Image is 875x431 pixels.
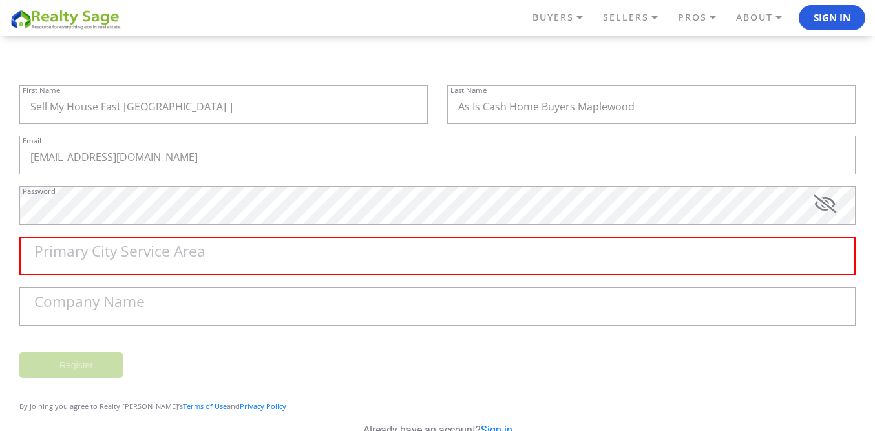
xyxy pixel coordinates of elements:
[240,401,286,411] a: Privacy Policy
[450,87,487,94] label: Last Name
[23,137,41,144] label: Email
[675,6,733,28] a: PROS
[733,6,799,28] a: ABOUT
[600,6,675,28] a: SELLERS
[23,187,56,194] label: Password
[23,87,60,94] label: First Name
[10,8,126,30] img: REALTY SAGE
[34,244,206,259] label: Primary City Service Area
[529,6,600,28] a: BUYERS
[34,295,145,310] label: Company Name
[183,401,227,411] a: Terms of Use
[19,401,286,411] span: By joining you agree to Realty [PERSON_NAME]’s and
[799,5,865,31] button: Sign In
